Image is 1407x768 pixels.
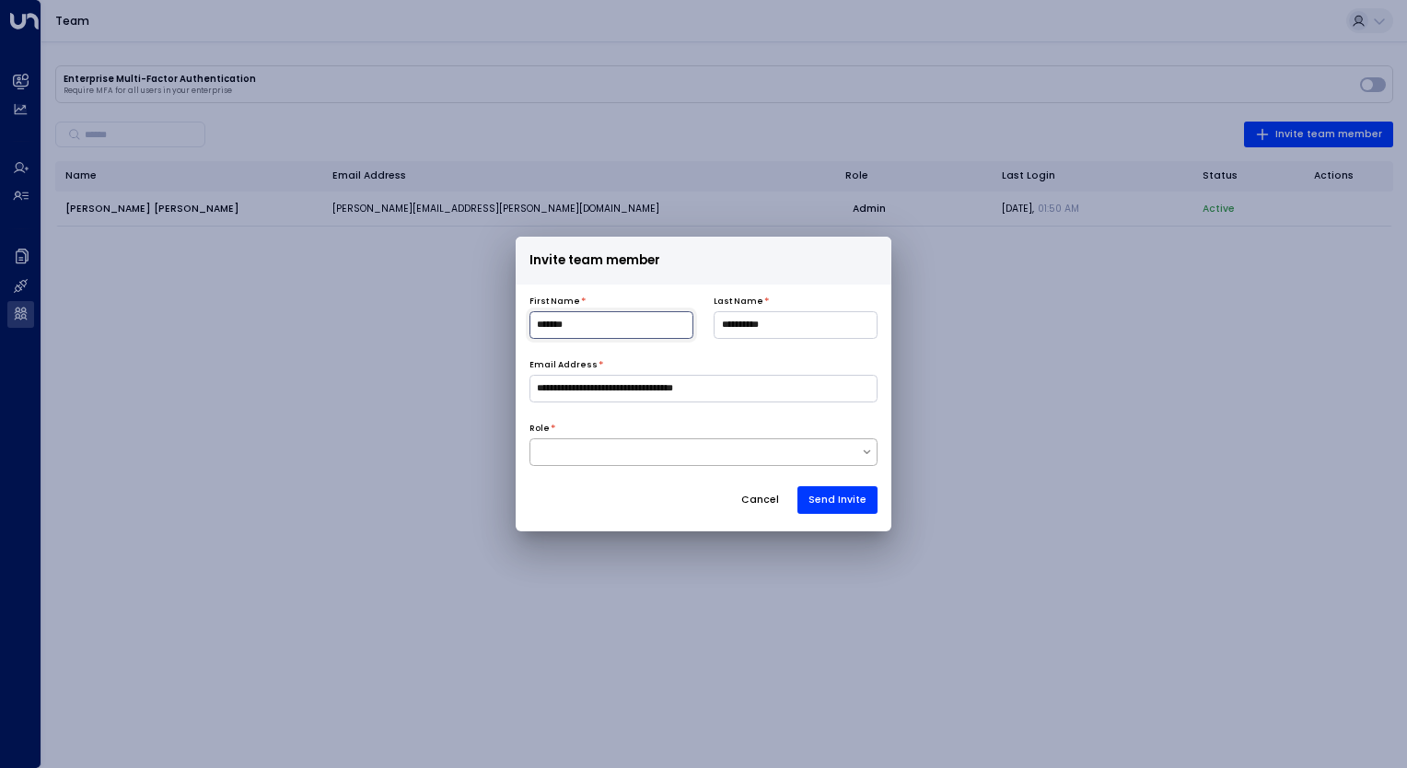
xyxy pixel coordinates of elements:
[714,296,763,308] label: Last Name
[797,486,878,514] button: Send Invite
[529,296,580,308] label: First Name
[529,250,660,271] span: Invite team member
[729,486,791,514] button: Cancel
[529,423,550,436] label: Role
[529,359,598,372] label: Email Address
